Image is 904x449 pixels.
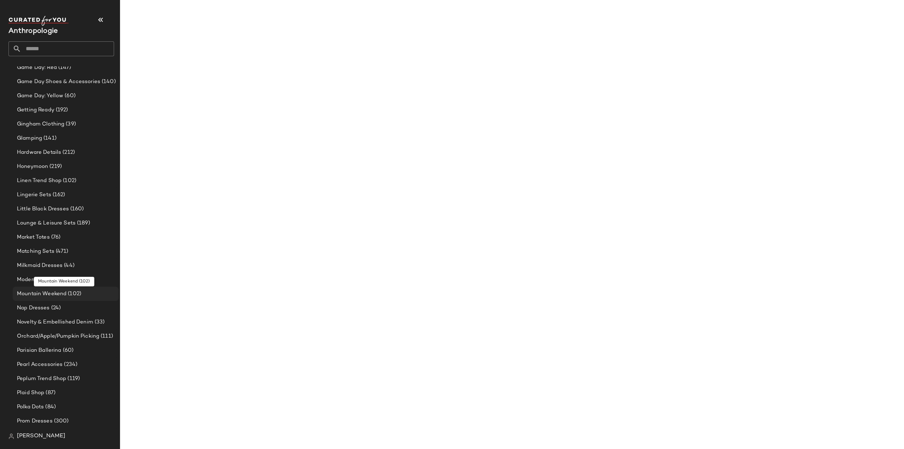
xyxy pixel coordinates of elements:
span: Getting Ready [17,106,54,114]
span: (24) [50,304,61,312]
span: (141) [42,134,56,142]
span: (147) [57,64,71,72]
span: (76) [50,233,61,241]
span: Prom Dresses [17,417,53,425]
span: [PERSON_NAME] [17,432,65,441]
span: (140) [100,78,116,86]
span: Peplum Trend Shop [17,375,66,383]
span: (60) [61,346,74,355]
span: (189) [76,219,90,227]
span: Gingham Clothing [17,120,64,128]
span: (119) [66,375,80,383]
span: (300) [53,417,69,425]
span: Current Company Name [8,28,58,35]
span: Mountain Weekend [17,290,66,298]
span: Little Black Dresses [17,205,69,213]
span: Lounge & Leisure Sets [17,219,76,227]
span: Polka Dots [17,403,44,411]
img: cfy_white_logo.C9jOOHJF.svg [8,16,69,26]
span: Modern Bride [17,276,51,284]
span: Pearl Accessories [17,361,63,369]
span: (87) [51,276,63,284]
span: (44) [63,262,75,270]
span: Game Day: Red [17,64,57,72]
span: Plaid Shop [17,389,44,397]
span: (234) [63,361,77,369]
span: Novelty & Embellished Denim [17,318,93,326]
span: (33) [93,318,105,326]
span: Lingerie Sets [17,191,51,199]
span: (60) [63,92,76,100]
span: (39) [64,120,76,128]
span: Nap Dresses [17,304,50,312]
span: Game Day: Yellow [17,92,63,100]
span: (162) [51,191,65,199]
span: (102) [61,177,76,185]
span: Game Day Shoes & Accessories [17,78,100,86]
span: (111) [99,332,113,340]
span: (212) [61,148,75,157]
span: (471) [54,247,69,256]
span: (219) [48,163,62,171]
span: (102) [66,290,81,298]
span: (160) [69,205,84,213]
span: Market Totes [17,233,50,241]
span: Honeymoon [17,163,48,171]
span: (192) [54,106,68,114]
span: Matching Sets [17,247,54,256]
span: Orchard/Apple/Pumpkin Picking [17,332,99,340]
span: Linen Trend Shop [17,177,61,185]
img: svg%3e [8,433,14,439]
span: Hardware Details [17,148,61,157]
span: (84) [44,403,56,411]
span: (87) [44,389,55,397]
span: Glamping [17,134,42,142]
span: Milkmaid Dresses [17,262,63,270]
span: Parisian Ballerina [17,346,61,355]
